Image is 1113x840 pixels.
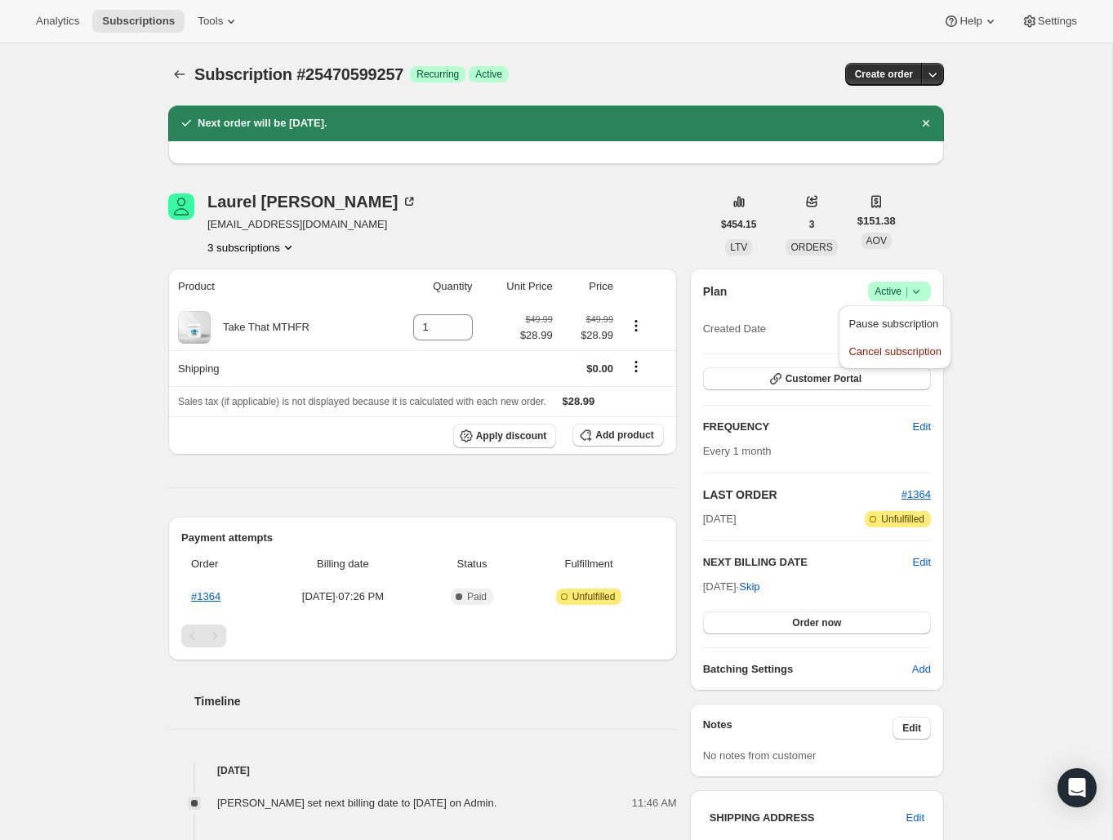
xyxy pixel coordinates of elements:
[467,590,487,603] span: Paid
[912,661,931,678] span: Add
[809,218,815,231] span: 3
[703,367,931,390] button: Customer Portal
[799,213,825,236] button: 3
[168,350,378,386] th: Shipping
[92,10,185,33] button: Subscriptions
[188,10,249,33] button: Tools
[903,414,941,440] button: Edit
[26,10,89,33] button: Analytics
[586,314,613,324] small: $49.99
[211,319,309,336] div: Take That MTHFR
[207,239,296,256] button: Product actions
[265,589,420,605] span: [DATE] · 07:26 PM
[703,580,760,593] span: [DATE] ·
[906,285,908,298] span: |
[902,656,941,682] button: Add
[198,115,327,131] h2: Next order will be [DATE].
[786,372,861,385] span: Customer Portal
[902,722,921,735] span: Edit
[194,693,677,709] h2: Timeline
[902,487,931,503] button: #1364
[572,424,663,447] button: Add product
[632,795,677,811] span: 11:46 AM
[181,624,664,647] nav: Pagination
[178,396,546,407] span: Sales tax (if applicable) is not displayed because it is calculated with each new order.
[906,810,924,826] span: Edit
[881,513,924,526] span: Unfulfilled
[710,810,906,826] h3: SHIPPING ADDRESS
[207,216,417,233] span: [EMAIL_ADDRESS][DOMAIN_NAME]
[703,445,772,457] span: Every 1 month
[595,429,653,442] span: Add product
[623,317,649,335] button: Product actions
[194,65,403,83] span: Subscription #25470599257
[563,395,595,407] span: $28.99
[476,429,547,442] span: Apply discount
[866,235,887,247] span: AOV
[378,269,478,304] th: Quantity
[703,749,817,762] span: No notes from customer
[902,488,931,500] a: #1364
[703,283,728,300] h2: Plan
[729,574,769,600] button: Skip
[207,193,417,210] div: Laurel [PERSON_NAME]
[844,338,946,364] button: Cancel subscription
[168,63,191,86] button: Subscriptions
[703,717,893,740] h3: Notes
[478,269,558,304] th: Unit Price
[416,68,459,81] span: Recurring
[739,579,759,595] span: Skip
[857,213,896,229] span: $151.38
[848,345,941,358] span: Cancel subscription
[897,805,934,831] button: Edit
[572,590,616,603] span: Unfulfilled
[933,10,1008,33] button: Help
[703,554,913,571] h2: NEXT BILLING DATE
[844,310,946,336] button: Pause subscription
[623,358,649,376] button: Shipping actions
[845,63,923,86] button: Create order
[959,15,982,28] span: Help
[475,68,502,81] span: Active
[168,193,194,220] span: Laurel Smieja
[181,546,260,582] th: Order
[523,556,653,572] span: Fulfillment
[430,556,514,572] span: Status
[191,590,220,602] a: #1364
[586,362,613,375] span: $0.00
[36,15,79,28] span: Analytics
[855,68,913,81] span: Create order
[198,15,223,28] span: Tools
[790,242,832,253] span: ORDERS
[711,213,766,236] button: $454.15
[102,15,175,28] span: Subscriptions
[915,112,937,135] button: Dismiss notification
[168,762,677,779] h4: [DATE]
[913,419,931,435] span: Edit
[913,554,931,571] button: Edit
[703,511,737,527] span: [DATE]
[703,487,902,503] h2: LAST ORDER
[730,242,747,253] span: LTV
[875,283,924,300] span: Active
[893,717,931,740] button: Edit
[1057,768,1097,807] div: Open Intercom Messenger
[1038,15,1077,28] span: Settings
[703,321,766,337] span: Created Date
[526,314,553,324] small: $49.99
[848,318,938,330] span: Pause subscription
[181,530,664,546] h2: Payment attempts
[703,611,931,634] button: Order now
[178,311,211,344] img: product img
[1012,10,1087,33] button: Settings
[168,269,378,304] th: Product
[703,419,913,435] h2: FREQUENCY
[563,327,613,344] span: $28.99
[453,424,557,448] button: Apply discount
[721,218,756,231] span: $454.15
[558,269,618,304] th: Price
[265,556,420,572] span: Billing date
[703,661,912,678] h6: Batching Settings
